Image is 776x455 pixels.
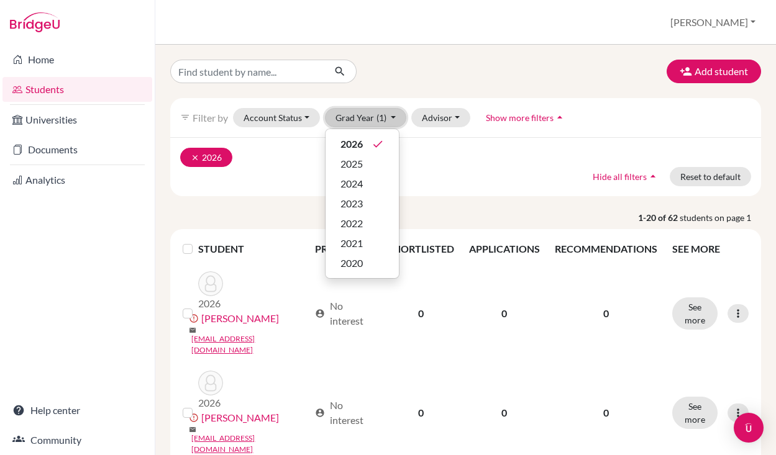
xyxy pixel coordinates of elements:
button: 2020 [326,253,399,273]
a: Universities [2,107,152,132]
span: 2026 [340,137,363,151]
a: [EMAIL_ADDRESS][DOMAIN_NAME] [191,333,309,356]
img: Achovski, Toma [198,371,223,395]
button: 2026done [326,134,399,154]
button: [PERSON_NAME] [665,11,761,34]
div: Open Intercom Messenger [734,413,764,443]
i: arrow_drop_up [647,170,659,182]
span: 2025 [340,156,363,171]
span: account_circle [315,408,325,418]
span: mail [189,327,196,334]
a: Documents [2,137,152,162]
input: Find student by name... [170,60,324,83]
i: clear [191,153,199,162]
a: Home [2,47,152,72]
th: SHORTLISTED [380,234,462,264]
a: Community [2,428,152,453]
div: Grad Year(1) [325,128,399,279]
button: 2025 [326,154,399,174]
span: mail [189,426,196,433]
a: Analytics [2,168,152,192]
button: Grad Year(1) [325,108,407,127]
button: Account Status [233,108,320,127]
span: students on page 1 [680,211,761,224]
span: Filter by [193,112,228,124]
a: Help center [2,398,152,423]
i: done [372,138,384,150]
button: Add student [667,60,761,83]
th: RECOMMENDATIONS [547,234,665,264]
button: Reset to default [670,167,751,186]
span: Hide all filters [593,171,647,182]
span: 2021 [340,236,363,251]
img: Abadjiev, Stefan [198,271,223,296]
p: 2026 [198,395,223,410]
a: [EMAIL_ADDRESS][DOMAIN_NAME] [191,433,309,455]
button: 2023 [326,194,399,214]
span: 2024 [340,176,363,191]
a: [PERSON_NAME] [201,410,279,425]
button: 2021 [326,233,399,253]
span: 2020 [340,256,363,271]
th: SEE MORE [665,234,756,264]
button: Show more filtersarrow_drop_up [475,108,577,127]
th: PROFILE [308,234,380,264]
a: Students [2,77,152,102]
i: arrow_drop_up [554,111,566,124]
td: 0 [462,264,547,363]
span: 2023 [340,196,363,211]
p: 0 [555,306,657,321]
span: (1) [377,112,386,123]
p: 2026 [198,296,223,311]
th: STUDENT [198,234,308,264]
i: filter_list [180,112,190,122]
a: [PERSON_NAME] [201,311,279,326]
button: Hide all filtersarrow_drop_up [582,167,670,186]
div: No interest [315,299,373,328]
button: See more [672,297,718,330]
td: 0 [380,264,462,363]
p: 0 [555,405,657,420]
div: No interest [315,398,373,428]
button: 2024 [326,174,399,194]
span: account_circle [315,309,325,318]
button: Advisor [411,108,470,127]
th: APPLICATIONS [462,234,547,264]
span: Show more filters [486,112,554,123]
button: 2022 [326,214,399,233]
span: 2022 [340,216,363,231]
strong: 1-20 of 62 [638,211,680,224]
button: See more [672,397,718,429]
img: Bridge-U [10,12,60,32]
button: clear2026 [180,148,232,167]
